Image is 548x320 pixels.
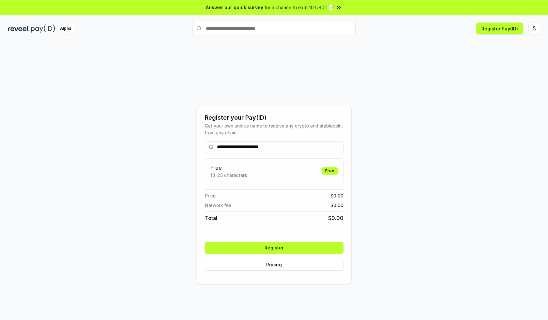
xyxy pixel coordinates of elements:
span: $ 0.00 [330,202,343,209]
span: for a chance to earn 10 USDT 📝 [265,4,334,11]
img: reveel_dark [8,25,30,33]
span: Total [205,214,217,222]
h3: Free [210,164,247,172]
button: Pricing [205,259,343,271]
button: Register Pay(ID) [476,23,523,34]
div: Free [322,167,338,175]
div: Register your Pay(ID) [205,113,343,122]
span: $ 0.00 [330,192,343,199]
span: Price [205,192,216,199]
img: pay_id [31,25,55,33]
span: $ 0.00 [328,214,343,222]
span: Answer our quick survey [206,4,263,11]
div: Get your own unique name to receive any crypto and stablecoin, from any chain [205,122,343,136]
p: 13-25 characters [210,172,247,178]
div: Alpha [56,25,75,33]
button: Register [205,242,343,254]
span: Network fee [205,202,231,209]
